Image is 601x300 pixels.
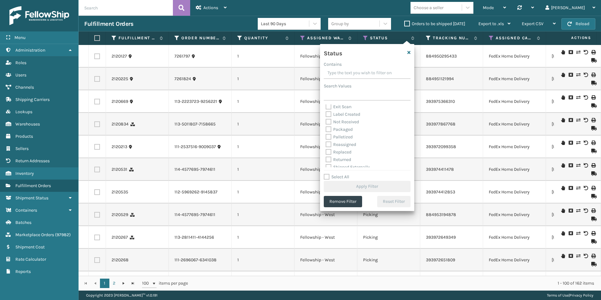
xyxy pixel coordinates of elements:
[483,45,546,68] td: FedEx Home Delivery
[569,95,572,100] i: Cancel Fulfillment Order
[576,186,580,190] i: Change shipping
[426,257,455,263] a: 393972651809
[326,134,353,140] label: Palletized
[324,196,362,207] button: Remove Filter
[483,271,546,294] td: FedEx Home Delivery
[426,212,456,217] a: 884953194878
[591,81,595,85] i: Mark as Shipped
[547,291,593,300] div: |
[174,234,214,241] a: 113-2811411-4144256
[426,99,455,104] a: 393975366310
[232,271,295,294] td: 1
[109,279,119,288] a: 2
[174,212,215,218] a: 114-4577695-7974611
[14,35,25,40] span: Menu
[112,234,128,241] a: 2120267
[357,249,420,271] td: Picking
[15,269,31,274] span: Reports
[584,50,587,54] i: Void Label
[576,208,580,213] i: Change shipping
[112,53,127,59] a: 2120127
[426,167,454,172] a: 393974411478
[584,95,587,100] i: Void Label
[112,166,127,173] a: 2120531
[326,157,351,162] label: Returned
[576,231,580,236] i: Change shipping
[295,113,357,136] td: Fellowship - West
[569,163,572,168] i: Cancel Fulfillment Order
[112,257,129,263] a: 2120268
[326,104,351,109] label: Exit Scan
[561,95,565,100] i: On Hold
[324,174,349,180] label: Select All
[15,146,29,151] span: Sellers
[561,208,565,213] i: On Hold
[326,112,360,117] label: Label Created
[584,231,587,236] i: Void Label
[569,50,572,54] i: Cancel Fulfillment Order
[142,280,152,286] span: 100
[591,50,595,54] i: Print Label
[584,208,587,213] i: Void Label
[483,136,546,158] td: FedEx Home Delivery
[112,98,128,105] a: 2120669
[561,163,565,168] i: On Hold
[483,90,546,113] td: FedEx Home Delivery
[15,60,26,65] span: Roles
[591,171,595,176] i: Mark as Shipped
[9,6,69,25] img: logo
[576,163,580,168] i: Change shipping
[576,141,580,145] i: Change shipping
[15,121,40,127] span: Warehouses
[576,118,580,122] i: Change shipping
[561,186,565,190] i: On Hold
[569,208,572,213] i: Cancel Fulfillment Order
[15,109,32,114] span: Lookups
[324,83,351,89] label: Search Values
[232,249,295,271] td: 1
[404,21,465,26] label: Orders to be shipped [DATE]
[295,136,357,158] td: Fellowship - West
[433,35,471,41] label: Tracking Number
[547,293,569,297] a: Terms of Use
[15,183,51,188] span: Fulfillment Orders
[584,254,587,258] i: Void Label
[295,271,357,294] td: Fellowship - West
[142,279,188,288] span: items per page
[576,95,580,100] i: Change shipping
[576,50,580,54] i: Change shipping
[483,181,546,203] td: FedEx Home Delivery
[591,73,595,77] i: Print Label
[331,20,349,27] div: Group by
[426,76,454,81] a: 884951121994
[483,5,494,10] span: Mode
[591,149,595,153] i: Mark as Shipped
[15,134,33,139] span: Products
[584,163,587,168] i: Void Label
[584,73,587,77] i: Void Label
[232,181,295,203] td: 1
[181,35,219,41] label: Order Number
[561,118,565,122] i: On Hold
[377,196,411,207] button: Reset Filter
[15,195,48,201] span: Shipment Status
[15,220,31,225] span: Batches
[174,144,216,150] a: 111-2537516-9009037
[324,68,411,79] input: Type the text you wish to filter on
[357,203,420,226] td: Picking
[570,293,593,297] a: Privacy Policy
[591,118,595,122] i: Print Label
[55,232,71,237] span: ( 97982 )
[324,48,342,57] h4: Status
[569,118,572,122] i: Cancel Fulfillment Order
[569,231,572,236] i: Cancel Fulfillment Order
[591,186,595,190] i: Print Label
[551,33,595,43] span: Actions
[591,194,595,198] i: Mark as Shipped
[174,98,217,105] a: 113-2223723-9256221
[232,68,295,90] td: 1
[197,280,594,286] div: 1 - 100 of 162 items
[232,45,295,68] td: 1
[496,35,534,41] label: Assigned Carrier Service
[324,181,411,192] button: Apply Filter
